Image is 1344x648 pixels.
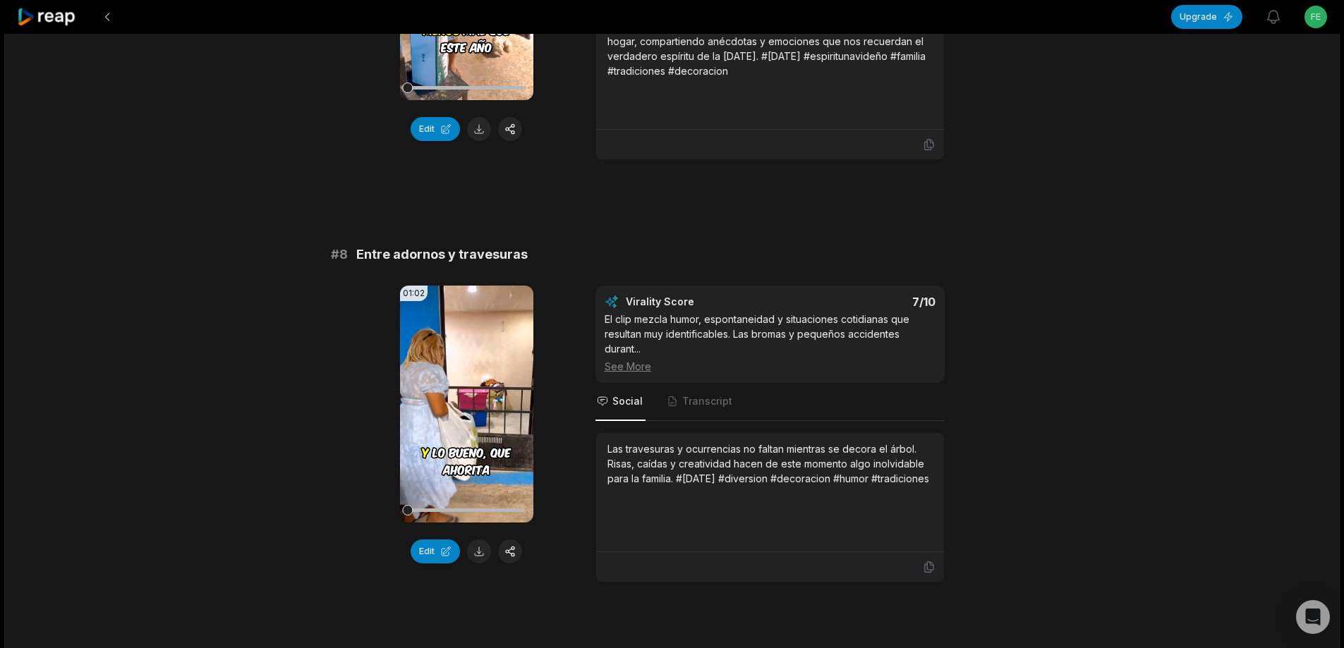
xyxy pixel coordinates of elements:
[607,19,933,78] div: Descubre cómo una familia revive la ilusión navideña decorando su hogar, compartiendo anécdotas y...
[411,539,460,563] button: Edit
[605,359,936,374] div: See More
[612,394,643,408] span: Social
[400,286,533,522] video: Your browser does not support mp4 format.
[411,117,460,141] button: Edit
[356,245,528,264] span: Entre adornos y travesuras
[595,383,945,421] nav: Tabs
[784,295,936,309] div: 7 /10
[607,441,933,486] div: Las travesuras y ocurrencias no faltan mientras se decora el árbol. Risas, caídas y creatividad h...
[331,245,348,264] span: # 8
[605,312,936,374] div: El clip mezcla humor, espontaneidad y situaciones cotidianas que resultan muy identificables. Las...
[682,394,732,408] span: Transcript
[626,295,777,309] div: Virality Score
[1171,5,1242,29] button: Upgrade
[1296,600,1330,634] div: Open Intercom Messenger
